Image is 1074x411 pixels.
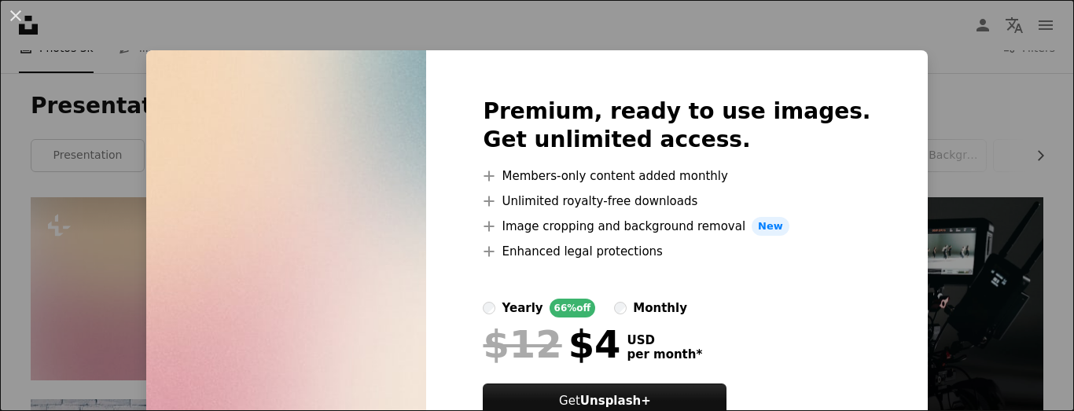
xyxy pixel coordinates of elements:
[483,324,561,365] span: $12
[627,333,702,347] span: USD
[483,192,870,211] li: Unlimited royalty-free downloads
[580,394,651,408] strong: Unsplash+
[627,347,702,361] span: per month *
[483,167,870,185] li: Members-only content added monthly
[483,324,620,365] div: $4
[633,299,687,317] div: monthly
[483,97,870,154] h2: Premium, ready to use images. Get unlimited access.
[614,302,627,314] input: monthly
[483,242,870,261] li: Enhanced legal protections
[502,299,543,317] div: yearly
[550,299,596,317] div: 66% off
[483,217,870,236] li: Image cropping and background removal
[752,217,789,236] span: New
[483,302,495,314] input: yearly66%off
